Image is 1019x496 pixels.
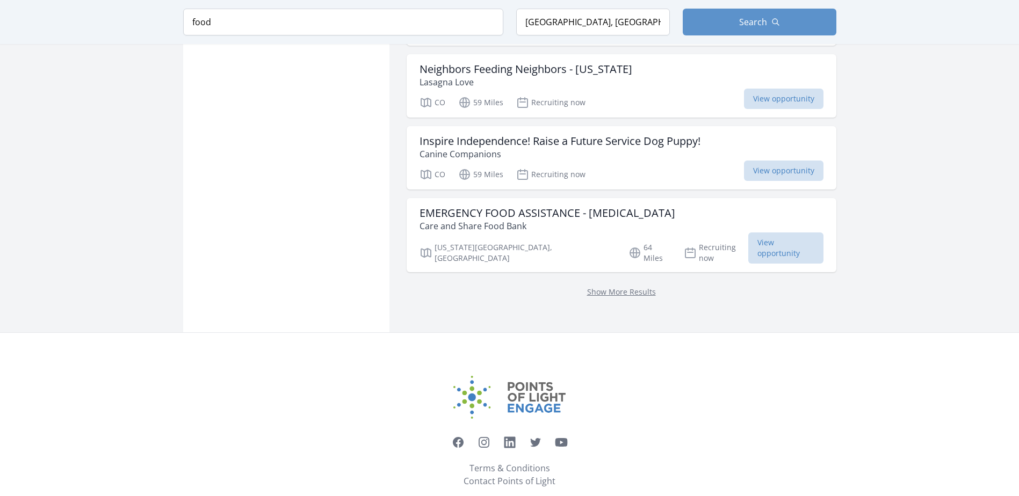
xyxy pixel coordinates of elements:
p: Lasagna Love [420,76,632,89]
p: Canine Companions [420,148,700,161]
p: 59 Miles [458,96,503,109]
h3: EMERGENCY FOOD ASSISTANCE - [MEDICAL_DATA] [420,207,675,220]
p: Recruiting now [516,96,586,109]
a: Neighbors Feeding Neighbors - [US_STATE] Lasagna Love CO 59 Miles Recruiting now View opportunity [407,54,836,118]
h3: Neighbors Feeding Neighbors - [US_STATE] [420,63,632,76]
img: Points of Light Engage [453,376,566,419]
a: Contact Points of Light [464,475,555,487]
a: Show More Results [587,287,656,297]
h3: Inspire Independence! Raise a Future Service Dog Puppy! [420,135,700,148]
a: EMERGENCY FOOD ASSISTANCE - [MEDICAL_DATA] Care and Share Food Bank [US_STATE][GEOGRAPHIC_DATA], ... [407,198,836,272]
p: [US_STATE][GEOGRAPHIC_DATA], [GEOGRAPHIC_DATA] [420,242,616,264]
p: Recruiting now [684,242,749,264]
p: CO [420,168,445,181]
span: View opportunity [744,161,823,181]
input: Location [516,9,670,35]
span: Search [739,16,767,28]
button: Search [683,9,836,35]
span: View opportunity [744,89,823,109]
p: CO [420,96,445,109]
p: 64 Miles [628,242,671,264]
p: 59 Miles [458,168,503,181]
p: Care and Share Food Bank [420,220,675,232]
a: Inspire Independence! Raise a Future Service Dog Puppy! Canine Companions CO 59 Miles Recruiting ... [407,126,836,189]
a: Terms & Conditions [469,462,550,475]
span: View opportunity [748,232,823,264]
p: Recruiting now [516,168,586,181]
input: Keyword [183,9,503,35]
